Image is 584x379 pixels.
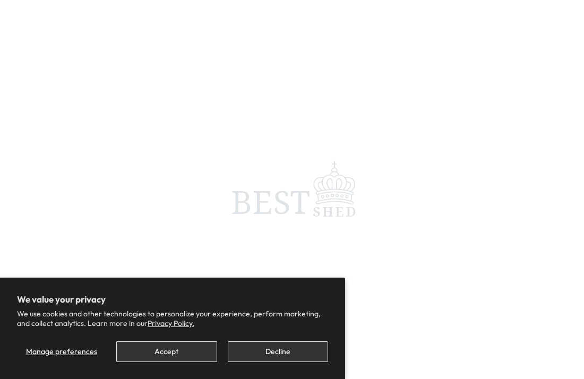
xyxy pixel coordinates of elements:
[228,341,328,362] button: Decline
[17,295,328,304] h2: We value your privacy
[116,341,217,362] button: Accept
[26,347,97,356] span: Manage preferences
[148,318,194,328] a: Privacy Policy.
[17,309,328,328] p: We use cookies and other technologies to personalize your experience, perform marketing, and coll...
[17,341,106,362] button: Manage preferences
